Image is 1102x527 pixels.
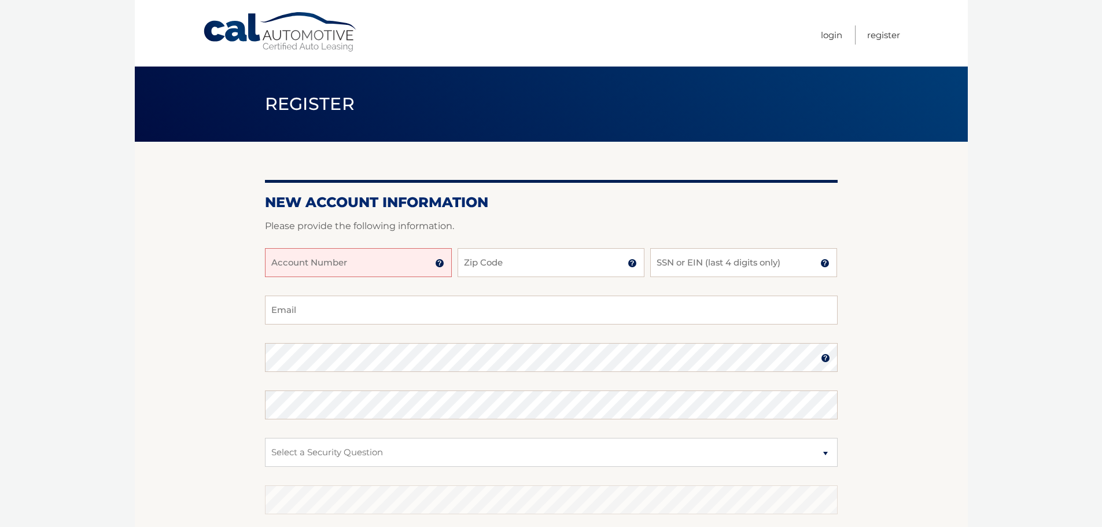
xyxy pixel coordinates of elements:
h2: New Account Information [265,194,838,211]
img: tooltip.svg [820,259,830,268]
a: Login [821,25,842,45]
a: Cal Automotive [202,12,359,53]
input: Zip Code [458,248,644,277]
p: Please provide the following information. [265,218,838,234]
input: Email [265,296,838,325]
span: Register [265,93,355,115]
a: Register [867,25,900,45]
input: SSN or EIN (last 4 digits only) [650,248,837,277]
input: Account Number [265,248,452,277]
img: tooltip.svg [821,353,830,363]
img: tooltip.svg [435,259,444,268]
img: tooltip.svg [628,259,637,268]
